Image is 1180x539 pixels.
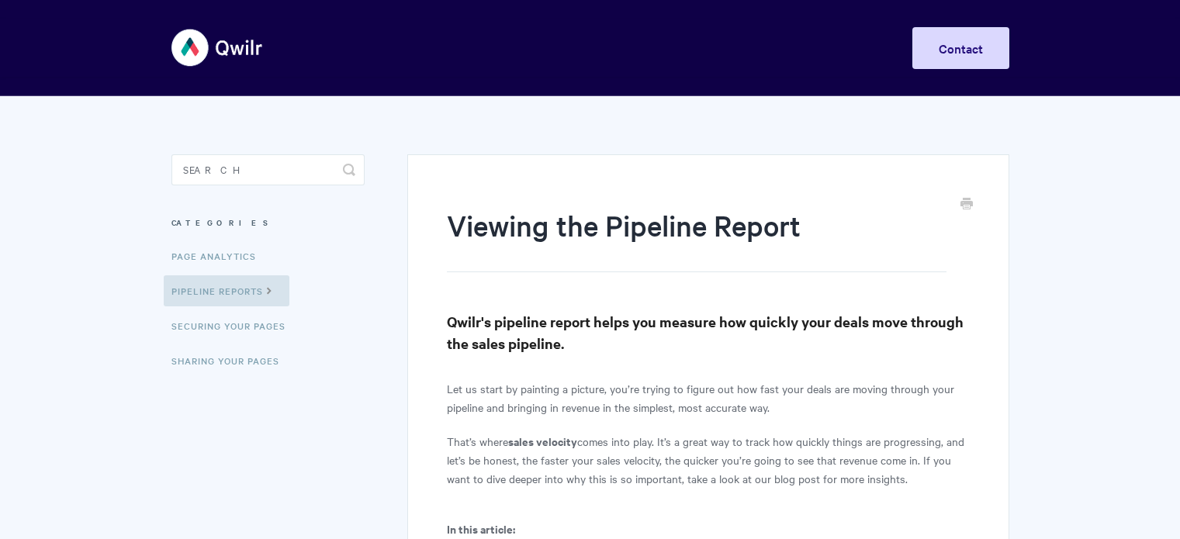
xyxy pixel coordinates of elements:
[447,432,969,488] p: That’s where comes into play. It’s a great way to track how quickly things are progressing, and l...
[912,27,1009,69] a: Contact
[447,206,946,272] h1: Viewing the Pipeline Report
[171,19,264,77] img: Qwilr Help Center
[171,154,365,185] input: Search
[171,310,297,341] a: Securing Your Pages
[171,345,291,376] a: Sharing Your Pages
[447,379,969,416] p: Let us start by painting a picture, you’re trying to figure out how fast your deals are moving th...
[171,240,268,271] a: Page Analytics
[447,520,515,537] b: In this article:
[171,209,365,237] h3: Categories
[960,196,973,213] a: Print this Article
[508,433,577,449] b: sales velocity
[164,275,289,306] a: Pipeline reports
[447,311,969,354] h3: Qwilr's pipeline report helps you measure how quickly your deals move through the sales pipeline.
